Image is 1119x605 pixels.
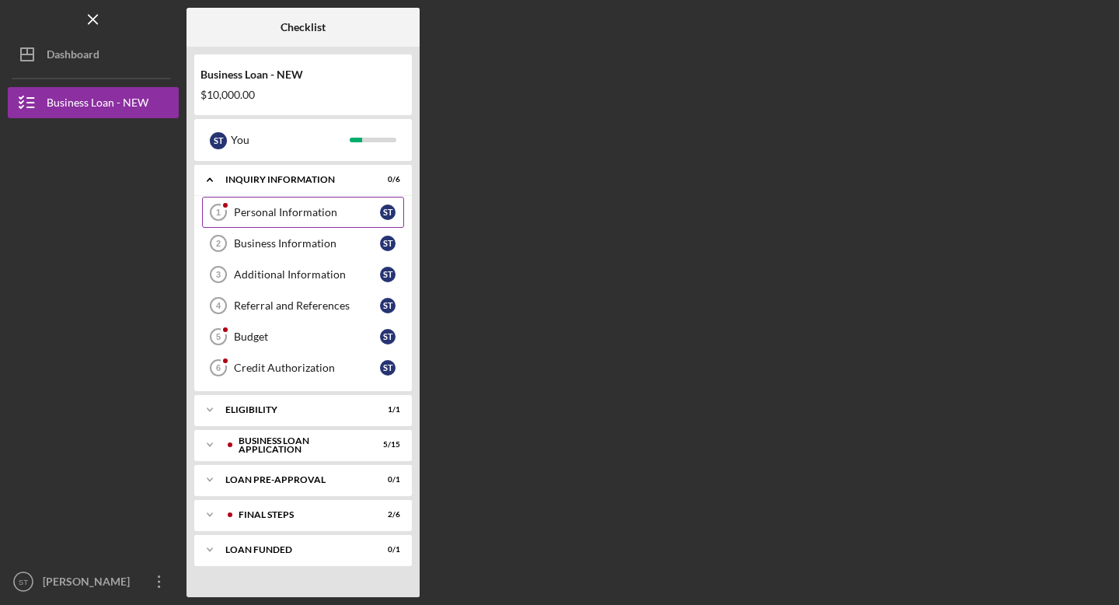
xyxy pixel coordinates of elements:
[234,237,380,250] div: Business Information
[200,89,406,101] div: $10,000.00
[225,475,361,484] div: LOAN PRE-APPROVAL
[216,332,221,341] tspan: 5
[202,290,404,321] a: 4Referral and ReferencesST
[380,205,396,220] div: S T
[202,321,404,352] a: 5BudgetST
[8,87,179,118] button: Business Loan - NEW
[380,329,396,344] div: S T
[234,268,380,281] div: Additional Information
[281,21,326,33] b: Checklist
[225,175,361,184] div: INQUIRY INFORMATION
[202,228,404,259] a: 2Business InformationST
[380,267,396,282] div: S T
[8,39,179,70] button: Dashboard
[234,330,380,343] div: Budget
[39,566,140,601] div: [PERSON_NAME]
[216,208,221,217] tspan: 1
[216,363,221,372] tspan: 6
[372,440,400,449] div: 5 / 15
[216,301,221,310] tspan: 4
[202,352,404,383] a: 6Credit AuthorizationST
[216,239,221,248] tspan: 2
[225,405,361,414] div: ELIGIBILITY
[234,362,380,374] div: Credit Authorization
[216,270,221,279] tspan: 3
[202,197,404,228] a: 1Personal InformationST
[372,510,400,519] div: 2 / 6
[372,545,400,554] div: 0 / 1
[239,510,361,519] div: FINAL STEPS
[380,236,396,251] div: S T
[202,259,404,290] a: 3Additional InformationST
[47,39,99,74] div: Dashboard
[234,206,380,219] div: Personal Information
[234,299,380,312] div: Referral and References
[19,578,28,586] text: ST
[225,545,361,554] div: LOAN FUNDED
[8,566,179,597] button: ST[PERSON_NAME]
[47,87,148,122] div: Business Loan - NEW
[372,475,400,484] div: 0 / 1
[239,436,361,454] div: BUSINESS LOAN APPLICATION
[380,298,396,313] div: S T
[372,405,400,414] div: 1 / 1
[372,175,400,184] div: 0 / 6
[231,127,350,153] div: You
[380,360,396,376] div: S T
[200,68,406,81] div: Business Loan - NEW
[210,132,227,149] div: S T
